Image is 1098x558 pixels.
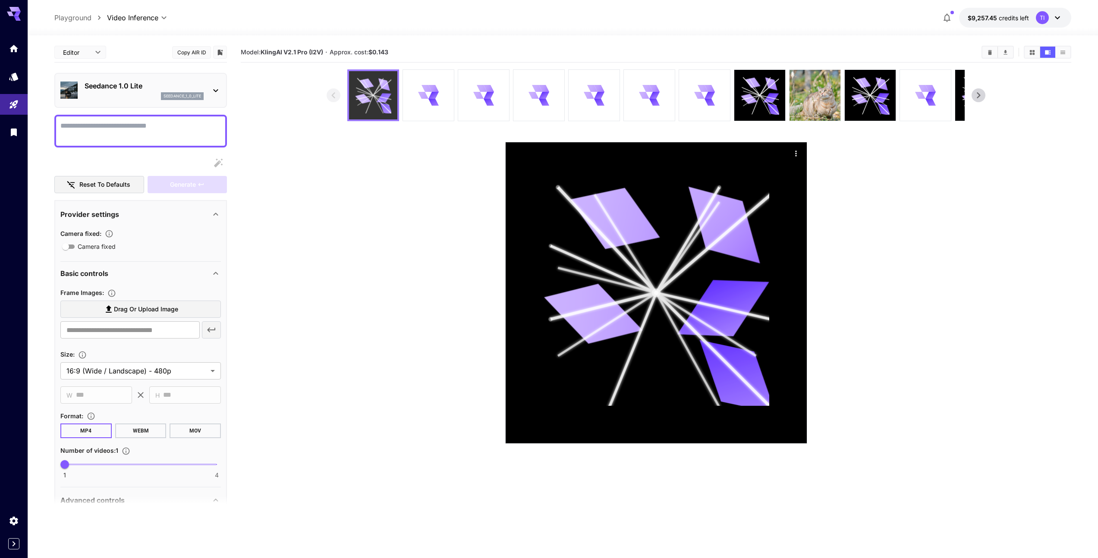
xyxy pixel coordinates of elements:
[155,390,160,400] span: H
[998,47,1013,58] button: Download All
[959,8,1071,28] button: $9,257.44911TI
[1025,47,1040,58] button: Show media in grid view
[9,71,19,82] div: Models
[1024,46,1071,59] div: Show media in grid viewShow media in video viewShow media in list view
[164,93,201,99] p: seedance_1_0_lite
[968,14,999,22] span: $9,257.45
[114,304,178,315] span: Drag or upload image
[9,43,19,54] div: Home
[60,263,221,284] div: Basic controls
[999,14,1029,22] span: credits left
[215,471,219,480] span: 4
[75,351,90,359] button: Adjust the dimensions of the generated image by specifying its width and height in pixels, or sel...
[60,204,221,225] div: Provider settings
[118,447,134,455] button: Specify how many videos to generate in a single request. Each video generation will be charged se...
[9,96,19,107] div: Playground
[66,366,207,376] span: 16:9 (Wide / Landscape) - 480p
[216,47,224,57] button: Add to library
[60,289,104,296] span: Frame Images :
[78,242,116,251] span: Camera fixed
[1036,11,1049,24] div: TI
[54,13,107,23] nav: breadcrumb
[60,268,108,279] p: Basic controls
[330,48,388,56] span: Approx. cost:
[60,490,221,511] div: Advanced controls
[368,48,388,56] b: $0.143
[60,77,221,103] div: Seedance 1.0 Liteseedance_1_0_lite
[83,412,99,420] button: Choose the file format for the output video.
[60,301,221,318] label: Drag or upload image
[60,423,112,438] button: MP4
[60,209,119,219] p: Provider settings
[63,471,66,480] span: 1
[968,13,1029,22] div: $9,257.44911
[325,47,327,57] p: ·
[63,48,90,57] span: Editor
[1055,47,1070,58] button: Show media in list view
[1040,47,1055,58] button: Show media in video view
[60,351,75,358] span: Size :
[170,423,221,438] button: MOV
[60,230,101,237] span: Camera fixed :
[982,47,997,58] button: Clear All
[9,127,19,138] div: Library
[790,70,840,121] img: 16w0vYAAAAGSURBVAMAdqg2wD0lyzMAAAAASUVORK5CYII=
[241,48,323,56] span: Model:
[261,48,323,56] b: KlingAI V2.1 Pro (I2V)
[66,390,72,400] span: W
[85,81,204,91] p: Seedance 1.0 Lite
[790,147,802,160] div: Actions
[172,46,211,59] button: Copy AIR ID
[104,289,120,298] button: Upload frame images.
[54,13,91,23] a: Playground
[9,515,19,526] div: Settings
[107,13,158,23] span: Video Inference
[8,538,19,549] button: Expand sidebar
[982,46,1014,59] div: Clear AllDownload All
[60,447,118,454] span: Number of videos : 1
[115,423,167,438] button: WEBM
[54,176,144,194] button: Reset to defaults
[60,412,83,420] span: Format :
